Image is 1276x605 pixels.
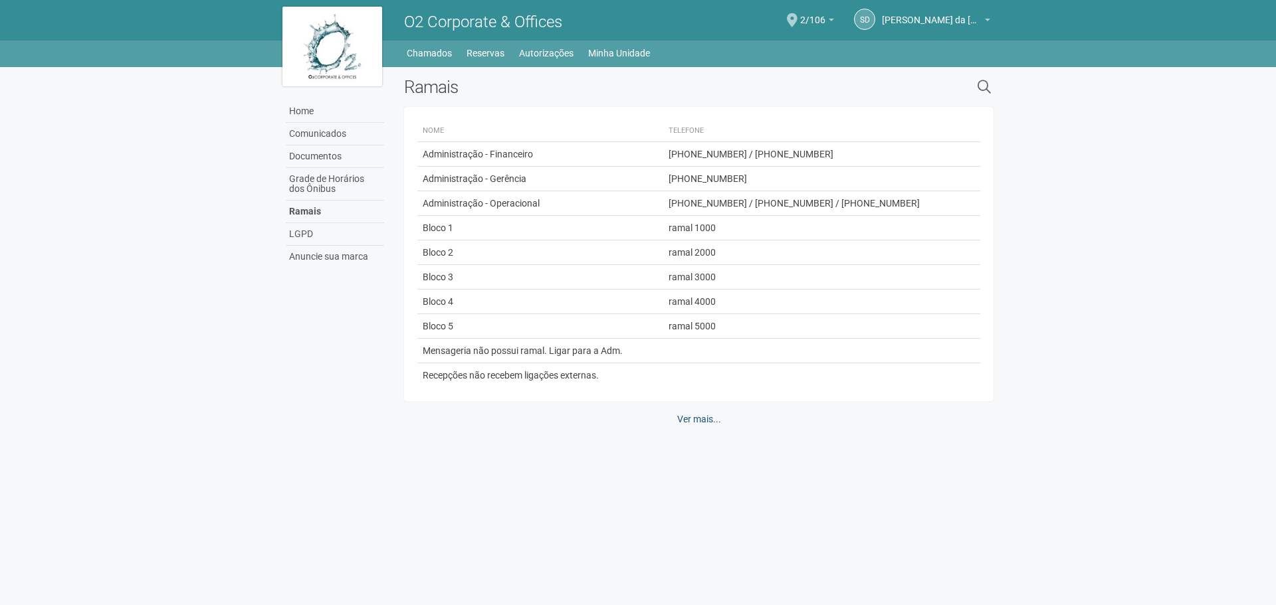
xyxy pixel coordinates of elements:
[669,222,716,233] span: ramal 1000
[669,198,920,209] span: [PHONE_NUMBER] / [PHONE_NUMBER] / [PHONE_NUMBER]
[286,223,384,246] a: LGPD
[423,173,526,184] span: Administração - Gerência
[423,149,533,159] span: Administração - Financeiro
[407,44,452,62] a: Chamados
[423,296,453,307] span: Bloco 4
[669,321,716,331] span: ramal 5000
[423,222,453,233] span: Bloco 1
[286,246,384,268] a: Anuncie sua marca
[286,100,384,123] a: Home
[423,198,540,209] span: Administração - Operacional
[423,272,453,282] span: Bloco 3
[286,145,384,168] a: Documentos
[882,2,982,25] span: Susi Darlin da Silva Ferreira
[669,247,716,258] span: ramal 2000
[800,2,825,25] span: 2/106
[669,173,747,184] span: [PHONE_NUMBER]
[417,120,663,142] th: Nome
[669,272,716,282] span: ramal 3000
[423,321,453,331] span: Bloco 5
[882,17,990,27] a: [PERSON_NAME] da [PERSON_NAME]
[404,77,841,97] h2: Ramais
[404,13,562,31] span: O2 Corporate & Offices
[286,168,384,201] a: Grade de Horários dos Ônibus
[588,44,650,62] a: Minha Unidade
[286,123,384,145] a: Comunicados
[423,247,453,258] span: Bloco 2
[669,408,730,430] a: Ver mais...
[854,9,875,30] a: SD
[282,7,382,86] img: logo.jpg
[423,345,623,356] span: Mensageria não possui ramal. Ligar para a Adm.
[467,44,504,62] a: Reservas
[423,370,599,381] span: Recepções não recebem ligações externas.
[669,296,716,307] span: ramal 4000
[669,149,833,159] span: [PHONE_NUMBER] / [PHONE_NUMBER]
[663,120,968,142] th: Telefone
[519,44,574,62] a: Autorizações
[286,201,384,223] a: Ramais
[800,17,834,27] a: 2/106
